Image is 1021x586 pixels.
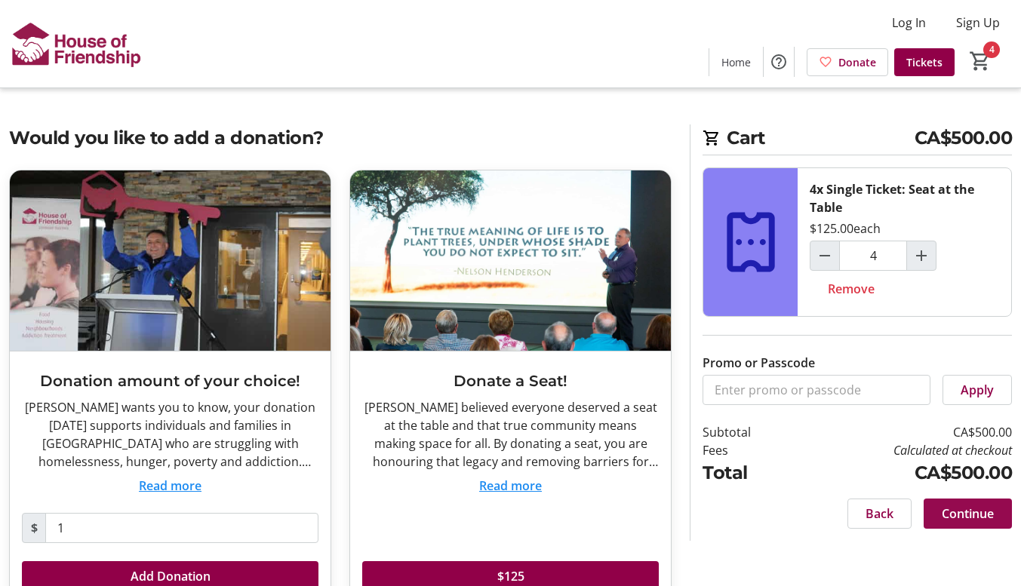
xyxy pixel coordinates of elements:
span: Add Donation [131,567,211,585]
button: Continue [924,499,1012,529]
span: Log In [892,14,926,32]
span: $125 [497,567,524,585]
span: Tickets [906,54,943,70]
span: Sign Up [956,14,1000,32]
button: Decrement by one [810,241,839,270]
span: Home [721,54,751,70]
td: Total [703,459,792,486]
span: Remove [828,280,875,298]
button: Read more [139,477,201,495]
h2: Would you like to add a donation? [9,124,672,152]
span: $ [22,513,46,543]
a: Tickets [894,48,955,76]
div: 4x Single Ticket: Seat at the Table [810,180,999,216]
button: Back [847,499,912,529]
label: Promo or Passcode [703,354,815,372]
div: [PERSON_NAME] wants you to know, your donation [DATE] supports individuals and families in [GEOGR... [22,398,318,471]
button: Apply [943,375,1012,405]
img: Donation amount of your choice! [10,170,331,351]
span: Continue [942,505,994,523]
h3: Donate a Seat! [362,370,659,392]
h2: Cart [703,124,1012,155]
button: Cart [967,48,994,75]
input: Enter promo or passcode [703,375,930,405]
td: CA$500.00 [792,423,1012,441]
button: Remove [810,274,893,304]
a: Donate [807,48,888,76]
a: Home [709,48,763,76]
div: $125.00 each [810,219,881,238]
button: Increment by one [907,241,936,270]
td: Subtotal [703,423,792,441]
button: Log In [880,11,938,35]
img: House of Friendship's Logo [9,6,143,81]
h3: Donation amount of your choice! [22,370,318,392]
td: Fees [703,441,792,459]
span: CA$500.00 [915,124,1013,152]
button: Read more [479,477,542,495]
input: Single Ticket: Seat at the Table Quantity [839,241,907,271]
img: Donate a Seat! [350,170,671,351]
button: Help [764,47,794,77]
span: Donate [838,54,876,70]
span: Apply [961,381,994,399]
div: [PERSON_NAME] believed everyone deserved a seat at the table and that true community means making... [362,398,659,471]
td: CA$500.00 [792,459,1012,486]
button: Sign Up [944,11,1012,35]
span: Back [866,505,893,523]
input: Donation Amount [45,513,318,543]
td: Calculated at checkout [792,441,1012,459]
